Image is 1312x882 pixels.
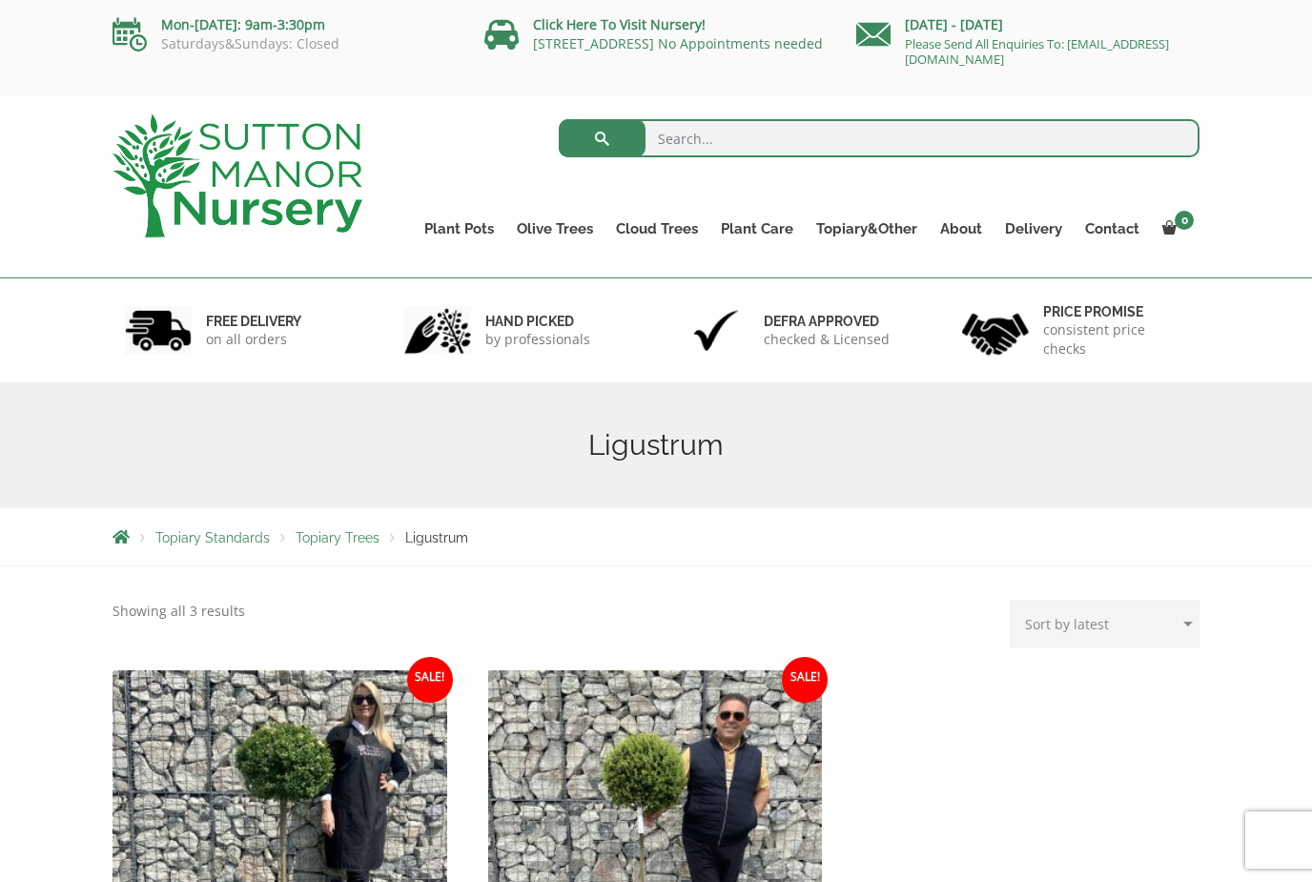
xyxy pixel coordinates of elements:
[296,530,379,545] a: Topiary Trees
[782,657,828,703] span: Sale!
[709,215,805,242] a: Plant Care
[683,306,749,355] img: 3.jpg
[1074,215,1151,242] a: Contact
[404,306,471,355] img: 2.jpg
[605,215,709,242] a: Cloud Trees
[994,215,1074,242] a: Delivery
[929,215,994,242] a: About
[533,15,706,33] a: Click Here To Visit Nursery!
[1175,211,1194,230] span: 0
[413,215,505,242] a: Plant Pots
[485,330,590,349] p: by professionals
[905,35,1169,68] a: Please Send All Enquiries To: [EMAIL_ADDRESS][DOMAIN_NAME]
[206,330,301,349] p: on all orders
[125,306,192,355] img: 1.jpg
[1043,303,1188,320] h6: Price promise
[962,301,1029,359] img: 4.jpg
[856,13,1199,36] p: [DATE] - [DATE]
[1043,320,1188,359] p: consistent price checks
[805,215,929,242] a: Topiary&Other
[407,657,453,703] span: Sale!
[1151,215,1199,242] a: 0
[405,530,468,545] span: Ligustrum
[485,313,590,330] h6: hand picked
[113,428,1199,462] h1: Ligustrum
[155,530,270,545] a: Topiary Standards
[533,34,823,52] a: [STREET_ADDRESS] No Appointments needed
[764,330,890,349] p: checked & Licensed
[113,13,456,36] p: Mon-[DATE]: 9am-3:30pm
[113,114,362,237] img: logo
[1010,600,1199,647] select: Shop order
[764,313,890,330] h6: Defra approved
[113,600,245,623] p: Showing all 3 results
[206,313,301,330] h6: FREE DELIVERY
[505,215,605,242] a: Olive Trees
[113,529,1199,544] nav: Breadcrumbs
[559,119,1200,157] input: Search...
[113,36,456,51] p: Saturdays&Sundays: Closed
